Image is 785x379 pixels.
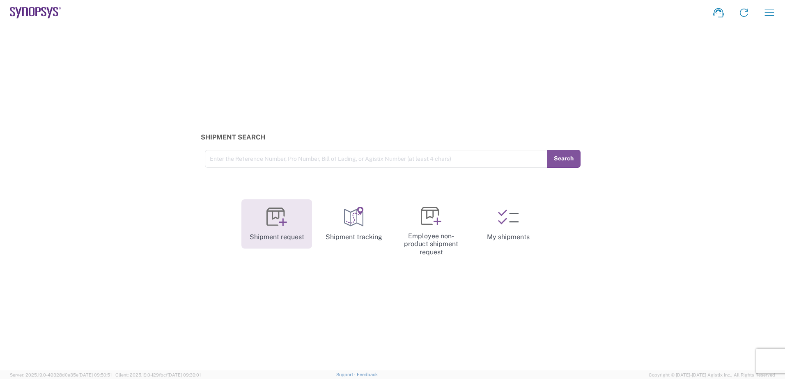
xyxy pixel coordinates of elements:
a: My shipments [473,199,544,249]
span: [DATE] 09:50:51 [78,372,112,377]
span: [DATE] 09:39:01 [168,372,201,377]
a: Feedback [357,372,378,377]
button: Search [547,150,581,168]
span: Copyright © [DATE]-[DATE] Agistix Inc., All Rights Reserved [649,371,775,379]
a: Shipment tracking [319,199,389,249]
h3: Shipment Search [201,133,585,141]
span: Server: 2025.19.0-49328d0a35e [10,372,112,377]
span: Client: 2025.19.0-129fbcf [115,372,201,377]
a: Support [336,372,357,377]
a: Employee non-product shipment request [396,199,466,263]
a: Shipment request [241,199,312,249]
